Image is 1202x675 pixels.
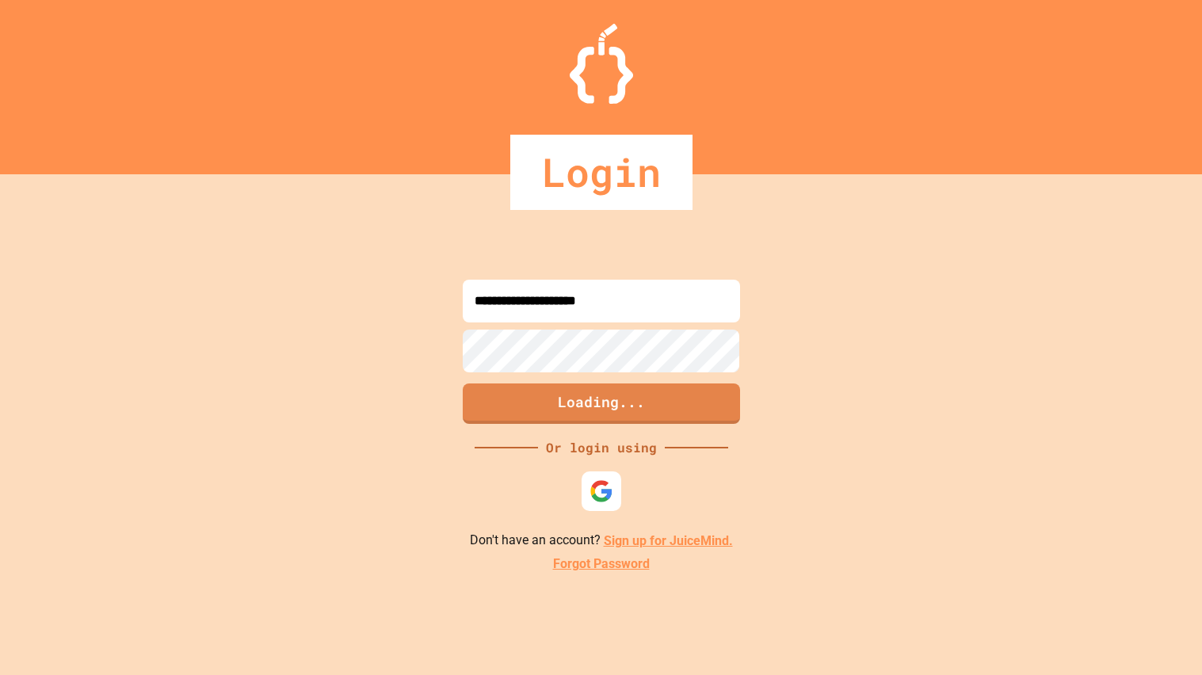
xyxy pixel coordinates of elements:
p: Don't have an account? [470,531,733,551]
button: Loading... [463,383,740,424]
img: Logo.svg [570,24,633,104]
img: google-icon.svg [590,479,613,503]
a: Forgot Password [553,555,650,574]
div: Or login using [538,438,665,457]
a: Sign up for JuiceMind. [604,533,733,548]
div: Login [510,135,693,210]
